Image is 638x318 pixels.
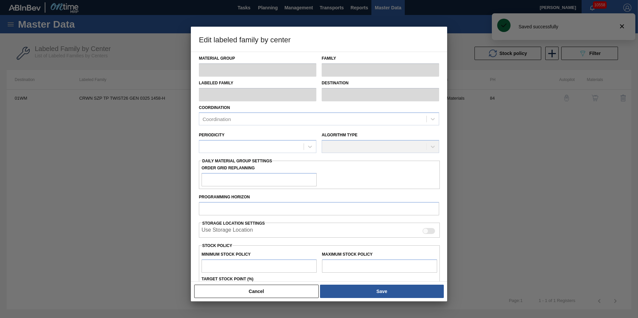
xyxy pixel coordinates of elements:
button: Cancel [194,285,319,298]
span: Daily Material Group Settings [202,159,272,163]
label: Minimum Stock Policy [202,252,251,257]
label: Order Grid Replanning [202,163,317,173]
span: Storage Location Settings [202,221,265,226]
label: Family [322,54,439,63]
label: Material Group [199,54,316,63]
label: Programming Horizon [199,192,439,202]
label: Algorithm Type [322,133,357,137]
label: Periodicity [199,133,225,137]
label: Maximum Stock Policy [322,252,373,257]
label: Target Stock Point (%) [202,277,254,281]
label: Destination [322,78,439,88]
div: Coordination [203,116,231,122]
label: When enabled, the system will display stocks from different storage locations. [202,227,253,235]
h3: Edit labeled family by center [191,27,447,52]
button: Save [320,285,444,298]
label: Stock Policy [202,243,232,248]
label: Coordination [199,105,230,110]
label: Labeled Family [199,78,316,88]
